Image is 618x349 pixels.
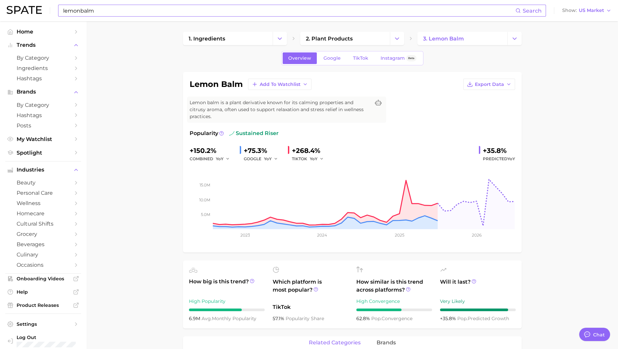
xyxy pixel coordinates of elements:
[381,55,405,61] span: Instagram
[457,315,509,321] span: predicted growth
[190,99,370,120] span: Lemon balm is a plant derivative known for its calming properties and citrusy aroma, often used t...
[17,221,70,227] span: cultural shifts
[475,82,504,87] span: Export Data
[5,274,81,284] a: Onboarding Videos
[229,129,279,137] span: sustained riser
[260,82,301,87] span: Add to Watchlist
[17,65,70,71] span: Ingredients
[356,315,371,321] span: 62.8%
[17,321,70,327] span: Settings
[5,27,81,37] a: Home
[244,145,283,156] div: +75.3%
[579,9,604,12] span: US Market
[17,289,70,295] span: Help
[216,156,223,162] span: YoY
[440,297,516,305] div: Very Likely
[190,129,218,137] span: Popularity
[62,5,515,16] input: Search here for a brand, industry, or ingredient
[440,309,516,311] div: 9 / 10
[17,112,70,118] span: Hashtags
[507,32,522,45] button: Change Category
[5,287,81,297] a: Help
[423,35,464,42] span: 3. lemon balm
[440,315,457,321] span: +35.8%
[5,148,81,158] a: Spotlight
[371,315,382,321] abbr: popularity index
[472,233,482,238] tspan: 2026
[17,29,70,35] span: Home
[189,297,265,305] div: High Popularity
[309,340,361,346] span: related categories
[189,278,265,294] span: How big is this trend?
[229,131,234,136] img: sustained riser
[408,55,414,61] span: Beta
[264,156,272,162] span: YoY
[356,309,432,311] div: 6 / 10
[202,315,212,321] abbr: average
[17,210,70,217] span: homecare
[5,120,81,131] a: Posts
[17,89,70,95] span: Brands
[5,165,81,175] button: Industries
[5,300,81,310] a: Product Releases
[283,52,317,64] a: Overview
[5,208,81,219] a: homecare
[5,100,81,110] a: by Category
[5,319,81,329] a: Settings
[202,315,256,321] span: monthly popularity
[300,32,390,45] a: 2. plant products
[561,6,613,15] button: ShowUS Market
[17,190,70,196] span: personal care
[17,276,70,282] span: Onboarding Videos
[288,55,311,61] span: Overview
[17,136,70,142] span: My Watchlist
[356,297,432,305] div: High Convergence
[190,145,234,156] div: +150.2%
[317,233,327,238] tspan: 2024
[483,145,515,156] div: +35.8%
[17,200,70,206] span: wellness
[17,167,70,173] span: Industries
[189,309,265,311] div: 7 / 10
[264,155,278,163] button: YoY
[17,150,70,156] span: Spotlight
[353,55,368,61] span: TikTok
[483,155,515,163] span: Predicted
[5,188,81,198] a: personal care
[244,155,283,163] div: GOOGLE
[17,334,99,340] span: Log Out
[5,134,81,144] a: My Watchlist
[17,241,70,247] span: beverages
[7,6,42,14] img: SPATE
[562,9,577,12] span: Show
[390,32,404,45] button: Change Category
[395,233,404,238] tspan: 2025
[5,63,81,73] a: Ingredients
[216,155,230,163] button: YoY
[5,110,81,120] a: Hashtags
[190,80,243,88] h1: lemon balm
[417,32,507,45] a: 3. lemon balm
[17,231,70,237] span: grocery
[5,249,81,260] a: culinary
[5,219,81,229] a: cultural shifts
[17,302,70,308] span: Product Releases
[17,262,70,268] span: occasions
[240,233,250,238] tspan: 2023
[5,40,81,50] button: Trends
[17,179,70,186] span: beauty
[306,35,353,42] span: 2. plant products
[17,75,70,82] span: Hashtags
[248,79,311,90] button: Add to Watchlist
[286,315,324,321] span: popularity share
[273,32,287,45] button: Change Category
[273,278,348,300] span: Which platform is most popular?
[183,32,273,45] a: 1. ingredients
[189,315,202,321] span: 6.9m
[5,239,81,249] a: beverages
[375,52,422,64] a: InstagramBeta
[347,52,374,64] a: TikTok
[5,177,81,188] a: beauty
[17,55,70,61] span: by Category
[5,229,81,239] a: grocery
